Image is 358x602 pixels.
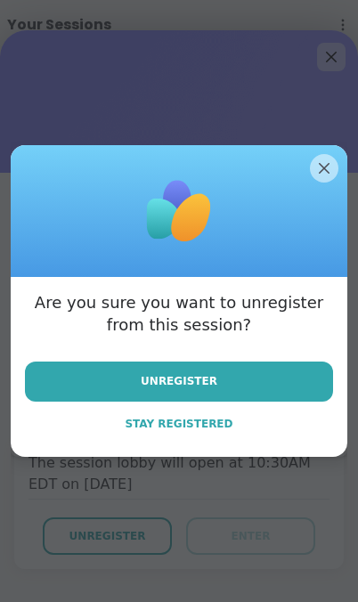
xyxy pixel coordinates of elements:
button: Stay Registered [25,405,333,443]
span: Unregister [141,373,217,389]
h3: Are you sure you want to unregister from this session? [25,291,333,336]
img: ShareWell Logomark [134,167,224,256]
span: Stay Registered [125,416,232,432]
button: Unregister [25,362,333,402]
